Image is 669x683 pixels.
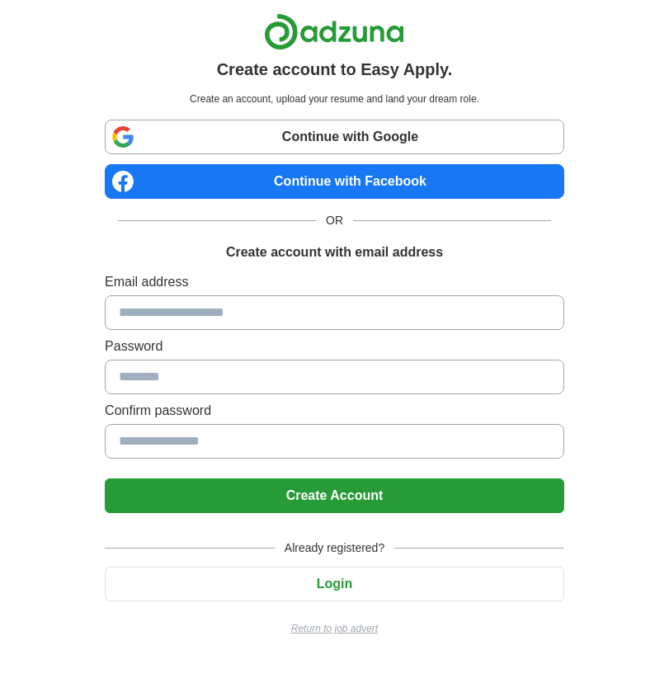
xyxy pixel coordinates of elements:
label: Password [105,337,564,356]
button: Login [105,567,564,601]
span: Already registered? [275,539,394,557]
a: Return to job advert [105,621,564,636]
span: OR [316,212,353,229]
img: Adzuna logo [264,13,404,50]
a: Continue with Google [105,120,564,154]
a: Continue with Facebook [105,164,564,199]
label: Email address [105,272,564,292]
a: Login [105,577,564,591]
p: Create an account, upload your resume and land your dream role. [108,92,561,106]
label: Confirm password [105,401,564,421]
h1: Create account to Easy Apply. [217,57,453,82]
button: Create Account [105,478,564,513]
h1: Create account with email address [226,243,443,262]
